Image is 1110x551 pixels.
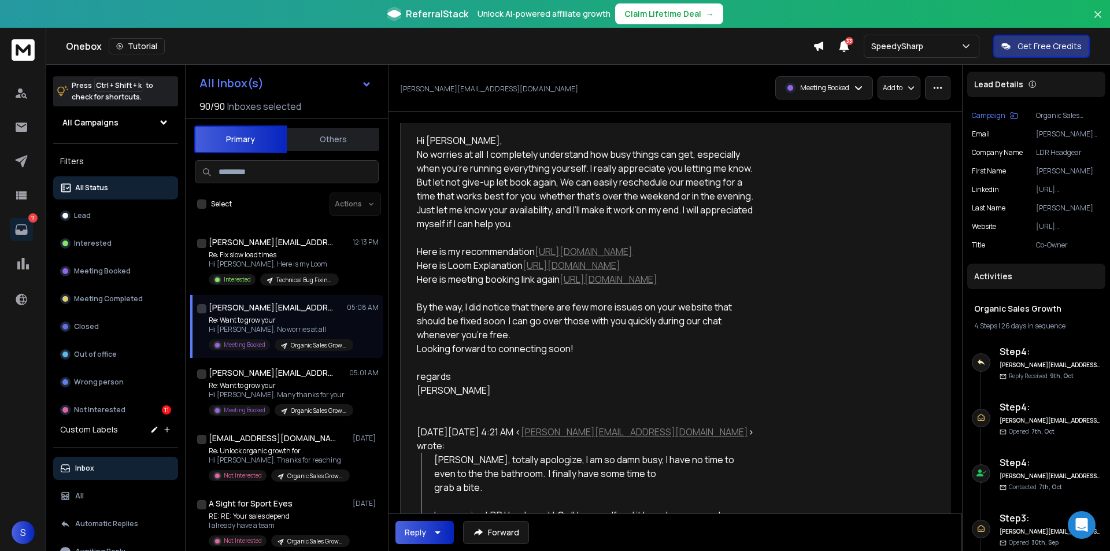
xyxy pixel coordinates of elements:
[72,80,153,103] p: Press to check for shortcuts.
[53,315,178,338] button: Closed
[74,211,91,220] p: Lead
[53,343,178,366] button: Out of office
[417,147,754,231] div: No worries at all I completely understand how busy things can get, especially when you’re running...
[1017,40,1082,52] p: Get Free Credits
[535,245,632,258] a: [URL][DOMAIN_NAME]
[406,7,468,21] span: ReferralStack
[1036,148,1101,157] p: LDR Headgear
[53,176,178,199] button: All Status
[194,125,287,153] button: Primary
[417,134,754,147] div: Hi [PERSON_NAME],
[209,512,347,521] p: RE: RE: Your sales depend
[75,183,108,193] p: All Status
[53,111,178,134] button: All Campaigns
[1009,427,1054,436] p: Opened
[1031,427,1054,435] span: 7th, Oct
[972,148,1023,157] p: Company Name
[28,213,38,223] p: 11
[972,204,1005,213] p: Last Name
[75,464,94,473] p: Inbox
[74,405,125,415] p: Not Interested
[12,521,35,544] button: S
[291,341,346,350] p: Organic Sales Growth
[434,480,755,494] div: grab a bite.
[209,302,336,313] h1: [PERSON_NAME][EMAIL_ADDRESS][DOMAIN_NAME]
[276,276,332,284] p: Technical Bug Fixing and Loading Speed
[209,390,347,400] p: Hi [PERSON_NAME], Many thanks for your
[74,267,131,276] p: Meeting Booked
[224,537,262,545] p: Not Interested
[993,35,1090,58] button: Get Free Credits
[1036,185,1101,194] p: [URL][DOMAIN_NAME][PERSON_NAME]
[1036,111,1101,120] p: Organic Sales Growth
[190,72,381,95] button: All Inbox(s)
[209,521,347,530] p: I already have a team
[615,3,723,24] button: Claim Lifetime Deal→
[1000,361,1101,369] h6: [PERSON_NAME][EMAIL_ADDRESS][DOMAIN_NAME]
[1050,372,1074,380] span: 9th, Oct
[74,294,143,304] p: Meeting Completed
[1031,538,1059,546] span: 30th, Sep
[521,426,748,438] a: [PERSON_NAME][EMAIL_ADDRESS][DOMAIN_NAME]
[1009,483,1062,491] p: Contacted
[1036,222,1101,231] p: [URL][DOMAIN_NAME]
[972,130,990,139] p: Email
[1000,472,1101,480] h6: [PERSON_NAME][EMAIL_ADDRESS][DOMAIN_NAME]
[209,367,336,379] h1: [PERSON_NAME][EMAIL_ADDRESS][DOMAIN_NAME]
[53,287,178,310] button: Meeting Completed
[395,521,454,544] button: Reply
[209,381,347,390] p: Re: Want to grow your
[972,241,985,250] p: title
[417,245,754,286] div: Here is my recommendation Here is Loom Explanation Here is meeting booking link again
[224,471,262,480] p: Not Interested
[94,79,143,92] span: Ctrl + Shift + k
[199,77,264,89] h1: All Inbox(s)
[1000,400,1101,414] h6: Step 4 :
[53,485,178,508] button: All
[871,40,928,52] p: SpeedySharp
[1036,167,1101,176] p: [PERSON_NAME]
[1000,416,1101,425] h6: [PERSON_NAME][EMAIL_ADDRESS][DOMAIN_NAME]
[417,342,754,383] div: Looking forward to connecting soon! regards
[523,259,620,272] a: [URL][DOMAIN_NAME]
[972,111,1018,120] button: Campaign
[209,325,347,334] p: Hi [PERSON_NAME], No worries at all
[74,322,99,331] p: Closed
[287,472,343,480] p: Organic Sales Growth
[405,527,426,538] div: Reply
[209,456,347,465] p: Hi [PERSON_NAME], Thanks for reaching
[109,38,165,54] button: Tutorial
[53,153,178,169] h3: Filters
[60,424,118,435] h3: Custom Labels
[972,167,1006,176] p: First Name
[209,498,293,509] h1: A Sight for Sport Eyes
[209,432,336,444] h1: [EMAIL_ADDRESS][DOMAIN_NAME]
[400,84,578,94] p: [PERSON_NAME][EMAIL_ADDRESS][DOMAIN_NAME]
[53,512,178,535] button: Automatic Replies
[417,300,754,342] div: By the way, I did notice that there are few more issues on your website that should be fixed soon...
[972,111,1005,120] p: Campaign
[209,316,347,325] p: Re: Want to grow your
[75,491,84,501] p: All
[463,521,529,544] button: Forward
[162,405,171,415] div: 11
[974,79,1023,90] p: Lead Details
[1000,456,1101,469] h6: Step 4 :
[227,99,301,113] h3: Inboxes selected
[434,508,755,536] div: I am running LDR Headgear LLC all by myself and it have been crazy. I am usually open early morni...
[417,425,754,453] div: [DATE][DATE] 4:21 AM < > wrote:
[972,222,996,231] p: website
[974,321,1098,331] div: |
[74,378,124,387] p: Wrong person
[883,83,902,93] p: Add to
[974,321,997,331] span: 4 Steps
[209,250,339,260] p: Re: Fix slow load times
[974,303,1098,315] h1: Organic Sales Growth
[353,434,379,443] p: [DATE]
[845,37,853,45] span: 33
[224,341,265,349] p: Meeting Booked
[347,303,379,312] p: 05:08 AM
[53,398,178,421] button: Not Interested11
[1000,527,1101,536] h6: [PERSON_NAME][EMAIL_ADDRESS][DOMAIN_NAME]
[62,117,119,128] h1: All Campaigns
